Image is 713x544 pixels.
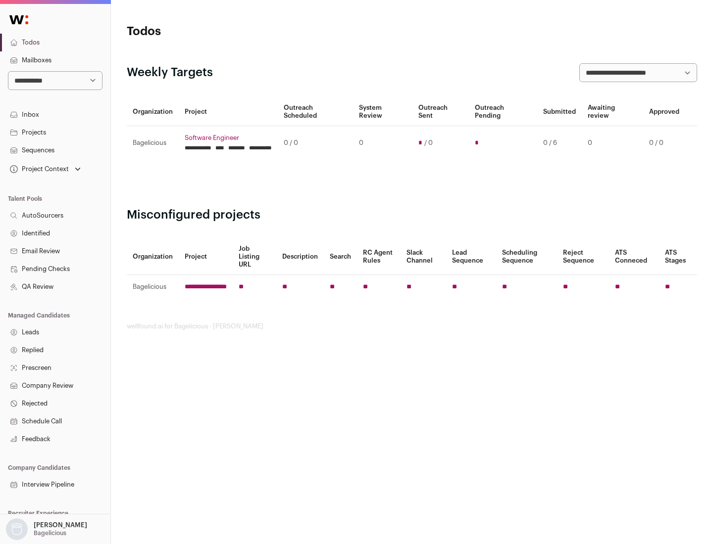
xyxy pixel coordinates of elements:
[659,239,697,275] th: ATS Stages
[353,98,412,126] th: System Review
[557,239,610,275] th: Reject Sequence
[179,239,233,275] th: Project
[324,239,357,275] th: Search
[34,521,87,529] p: [PERSON_NAME]
[8,162,83,176] button: Open dropdown
[401,239,446,275] th: Slack Channel
[353,126,412,160] td: 0
[179,98,278,126] th: Project
[609,239,659,275] th: ATS Conneced
[4,518,89,540] button: Open dropdown
[537,126,582,160] td: 0 / 6
[469,98,537,126] th: Outreach Pending
[357,239,400,275] th: RC Agent Rules
[8,165,69,173] div: Project Context
[233,239,276,275] th: Job Listing URL
[127,126,179,160] td: Bagelicious
[4,10,34,30] img: Wellfound
[643,98,685,126] th: Approved
[185,134,272,142] a: Software Engineer
[127,239,179,275] th: Organization
[276,239,324,275] th: Description
[34,529,66,537] p: Bagelicious
[127,65,213,81] h2: Weekly Targets
[424,139,433,147] span: / 0
[278,126,353,160] td: 0 / 0
[537,98,582,126] th: Submitted
[127,322,697,330] footer: wellfound:ai for Bagelicious - [PERSON_NAME]
[127,207,697,223] h2: Misconfigured projects
[412,98,469,126] th: Outreach Sent
[6,518,28,540] img: nopic.png
[582,126,643,160] td: 0
[643,126,685,160] td: 0 / 0
[446,239,496,275] th: Lead Sequence
[127,275,179,299] td: Bagelicious
[127,24,317,40] h1: Todos
[127,98,179,126] th: Organization
[496,239,557,275] th: Scheduling Sequence
[582,98,643,126] th: Awaiting review
[278,98,353,126] th: Outreach Scheduled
